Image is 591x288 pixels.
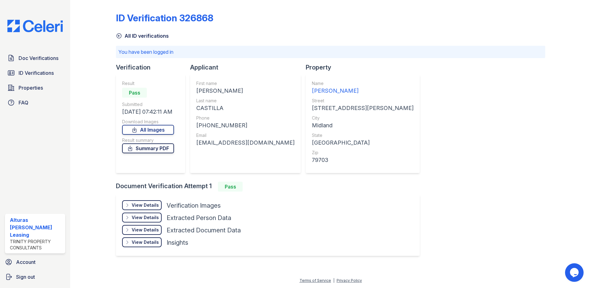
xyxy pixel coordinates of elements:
[196,80,295,87] div: First name
[132,214,159,221] div: View Details
[196,121,295,130] div: [PHONE_NUMBER]
[196,98,295,104] div: Last name
[122,143,174,153] a: Summary PDF
[167,201,221,210] div: Verification Images
[5,82,65,94] a: Properties
[2,271,68,283] a: Sign out
[196,115,295,121] div: Phone
[167,226,241,235] div: Extracted Document Data
[16,258,36,266] span: Account
[122,108,174,116] div: [DATE] 07:42:11 AM
[122,101,174,108] div: Submitted
[2,256,68,268] a: Account
[306,63,425,72] div: Property
[116,32,169,40] a: All ID verifications
[300,278,331,283] a: Terms of Service
[116,12,213,23] div: ID Verification 326868
[132,227,159,233] div: View Details
[132,202,159,208] div: View Details
[5,67,65,79] a: ID Verifications
[312,80,414,87] div: Name
[122,119,174,125] div: Download Images
[565,263,585,282] iframe: chat widget
[118,48,543,56] p: You have been logged in
[196,104,295,112] div: CASTILLA
[19,84,43,91] span: Properties
[122,80,174,87] div: Result
[218,182,243,192] div: Pass
[312,138,414,147] div: [GEOGRAPHIC_DATA]
[196,132,295,138] div: Email
[312,121,414,130] div: Midland
[19,54,58,62] span: Doc Verifications
[132,239,159,245] div: View Details
[122,88,147,98] div: Pass
[122,125,174,135] a: All Images
[312,80,414,95] a: Name [PERSON_NAME]
[337,278,362,283] a: Privacy Policy
[312,87,414,95] div: [PERSON_NAME]
[312,150,414,156] div: Zip
[167,214,231,222] div: Extracted Person Data
[2,20,68,32] img: CE_Logo_Blue-a8612792a0a2168367f1c8372b55b34899dd931a85d93a1a3d3e32e68fde9ad4.png
[312,156,414,164] div: 79703
[116,182,425,192] div: Document Verification Attempt 1
[116,63,190,72] div: Verification
[196,87,295,95] div: [PERSON_NAME]
[312,104,414,112] div: [STREET_ADDRESS][PERSON_NAME]
[333,278,334,283] div: |
[312,132,414,138] div: State
[122,137,174,143] div: Result summary
[196,138,295,147] div: [EMAIL_ADDRESS][DOMAIN_NAME]
[312,115,414,121] div: City
[167,238,188,247] div: Insights
[312,98,414,104] div: Street
[10,216,63,239] div: Alturas [PERSON_NAME] Leasing
[19,69,54,77] span: ID Verifications
[5,52,65,64] a: Doc Verifications
[16,273,35,281] span: Sign out
[190,63,306,72] div: Applicant
[10,239,63,251] div: Trinity Property Consultants
[19,99,28,106] span: FAQ
[5,96,65,109] a: FAQ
